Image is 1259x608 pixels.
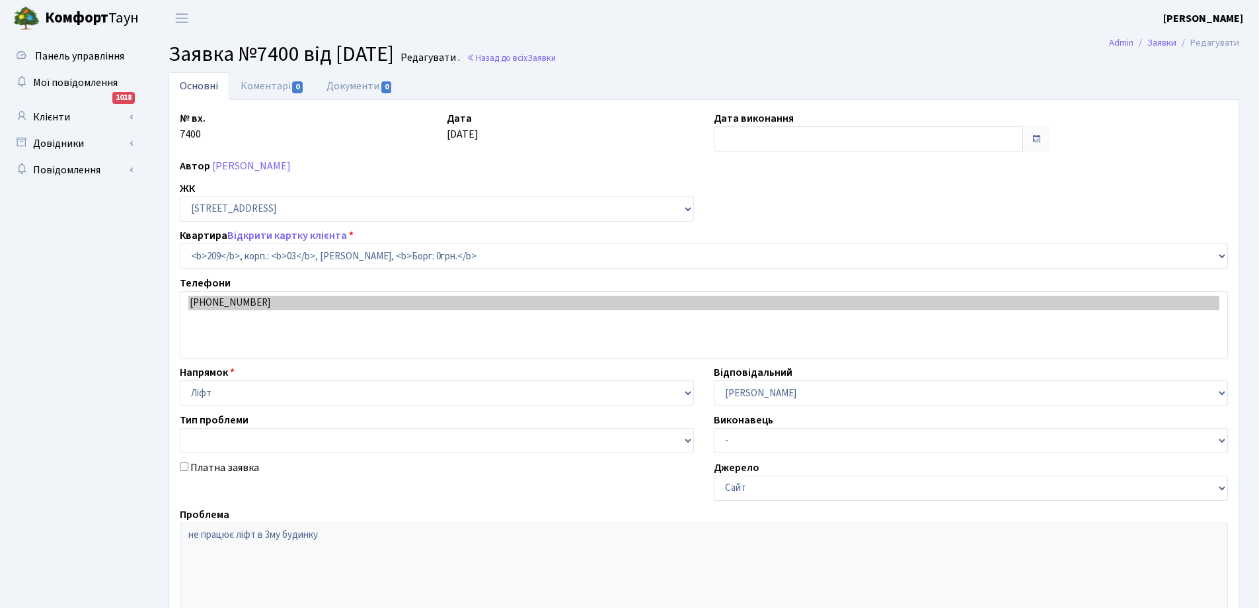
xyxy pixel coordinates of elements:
span: Заявка №7400 від [DATE] [169,39,394,69]
a: [PERSON_NAME] [212,159,291,173]
a: Відкрити картку клієнта [227,228,347,243]
a: Коментарі [229,72,315,100]
li: Редагувати [1176,36,1239,50]
label: Дата виконання [714,110,794,126]
span: Заявки [527,52,556,64]
label: Відповідальний [714,365,792,380]
button: Переключити навігацію [165,7,198,29]
label: ЖК [180,181,195,196]
a: Admin [1109,36,1133,50]
a: Повідомлення [7,157,139,183]
label: Автор [180,158,210,174]
label: Платна заявка [190,460,259,476]
option: [PHONE_NUMBER] [188,296,1219,310]
label: Виконавець [714,412,773,428]
img: logo.png [13,5,40,32]
a: [PERSON_NAME] [1163,11,1243,26]
span: Мої повідомлення [33,75,118,90]
label: № вх. [180,110,206,126]
span: Панель управління [35,49,124,64]
nav: breadcrumb [1089,29,1259,57]
label: Телефони [180,275,231,291]
label: Джерело [714,460,759,476]
a: Документи [315,72,404,100]
a: Основні [169,72,229,100]
label: Дата [447,110,472,126]
a: Клієнти [7,104,139,130]
label: Квартира [180,228,354,243]
span: 0 [292,81,303,93]
span: Таун [45,7,139,30]
label: Проблема [180,507,229,523]
label: Тип проблеми [180,412,248,428]
select: ) [180,243,1228,269]
label: Напрямок [180,365,235,380]
small: Редагувати . [398,52,460,64]
a: Мої повідомлення1018 [7,69,139,96]
a: Панель управління [7,43,139,69]
a: Назад до всіхЗаявки [467,52,556,64]
div: 7400 [170,110,437,152]
a: Заявки [1147,36,1176,50]
div: 1018 [112,92,135,104]
span: 0 [381,81,392,93]
div: [DATE] [437,110,704,152]
b: Комфорт [45,7,108,28]
a: Довідники [7,130,139,157]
